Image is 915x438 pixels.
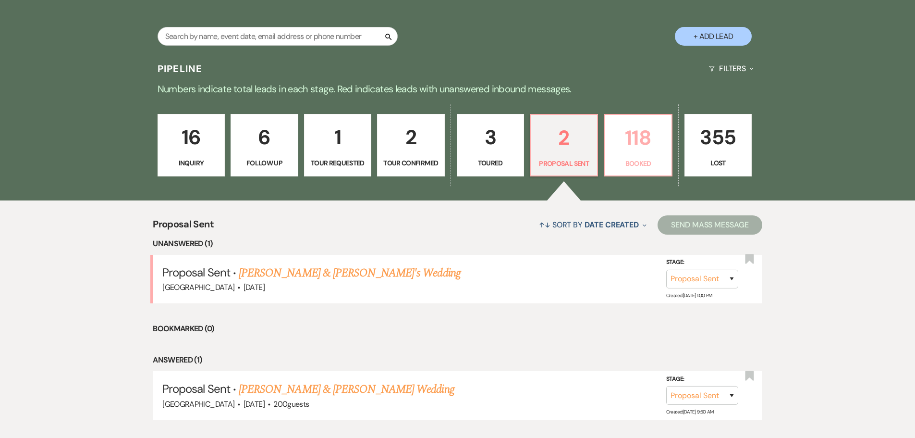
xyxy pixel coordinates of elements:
[537,158,591,169] p: Proposal Sent
[666,374,738,385] label: Stage:
[158,114,225,176] a: 16Inquiry
[585,220,639,230] span: Date Created
[604,114,672,176] a: 118Booked
[153,323,762,335] li: Bookmarked (0)
[153,354,762,366] li: Answered (1)
[310,158,365,168] p: Tour Requested
[158,27,398,46] input: Search by name, event date, email address or phone number
[537,122,591,154] p: 2
[162,381,230,396] span: Proposal Sent
[239,381,454,398] a: [PERSON_NAME] & [PERSON_NAME] Wedding
[112,81,804,97] p: Numbers indicate total leads in each stage. Red indicates leads with unanswered inbound messages.
[610,122,665,154] p: 118
[535,212,650,238] button: Sort By Date Created
[244,399,265,409] span: [DATE]
[273,399,309,409] span: 200 guests
[463,121,518,153] p: 3
[162,282,234,292] span: [GEOGRAPHIC_DATA]
[530,114,598,176] a: 2Proposal Sent
[310,121,365,153] p: 1
[237,158,292,168] p: Follow Up
[684,114,752,176] a: 355Lost
[244,282,265,292] span: [DATE]
[383,121,438,153] p: 2
[158,62,203,75] h3: Pipeline
[164,158,219,168] p: Inquiry
[666,292,712,299] span: Created: [DATE] 1:00 PM
[666,409,714,415] span: Created: [DATE] 9:50 AM
[691,158,745,168] p: Lost
[231,114,298,176] a: 6Follow Up
[666,257,738,268] label: Stage:
[153,217,214,238] span: Proposal Sent
[304,114,371,176] a: 1Tour Requested
[377,114,444,176] a: 2Tour Confirmed
[691,121,745,153] p: 355
[153,238,762,250] li: Unanswered (1)
[463,158,518,168] p: Toured
[239,264,461,282] a: [PERSON_NAME] & [PERSON_NAME]'s Wedding
[457,114,524,176] a: 3Toured
[610,158,665,169] p: Booked
[675,27,752,46] button: + Add Lead
[539,220,550,230] span: ↑↓
[705,56,757,81] button: Filters
[162,265,230,280] span: Proposal Sent
[164,121,219,153] p: 16
[237,121,292,153] p: 6
[383,158,438,168] p: Tour Confirmed
[658,215,762,235] button: Send Mass Message
[162,399,234,409] span: [GEOGRAPHIC_DATA]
